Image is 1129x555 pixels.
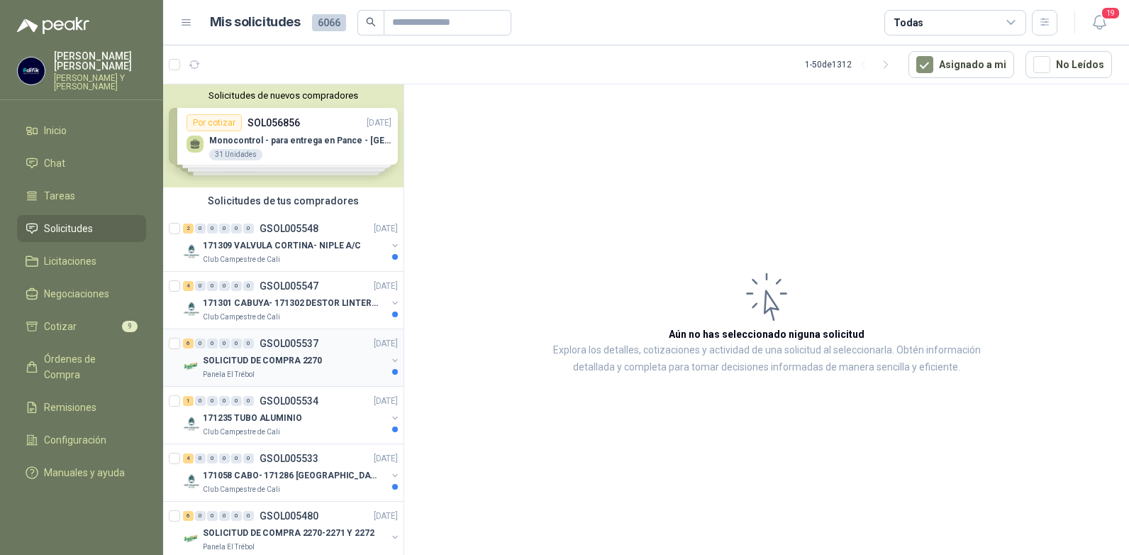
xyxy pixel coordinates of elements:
div: 0 [219,281,230,291]
span: Cotizar [44,319,77,334]
span: Manuales y ayuda [44,465,125,480]
p: [DATE] [374,222,398,236]
p: Club Campestre de Cali [203,427,280,438]
div: 0 [231,511,242,521]
div: 0 [195,454,206,463]
div: 0 [243,454,254,463]
a: 4 0 0 0 0 0 GSOL005533[DATE] Company Logo171058 CABO- 171286 [GEOGRAPHIC_DATA]Club Campestre de Cali [183,450,401,495]
div: 2 [183,224,194,233]
p: [DATE] [374,337,398,351]
div: 0 [219,454,230,463]
p: [DATE] [374,452,398,466]
div: 0 [231,396,242,406]
a: Manuales y ayuda [17,459,146,486]
div: 0 [243,396,254,406]
h1: Mis solicitudes [210,12,301,33]
p: SOLICITUD DE COMPRA 2270-2271 Y 2272 [203,527,374,540]
img: Logo peakr [17,17,89,34]
p: Explora los detalles, cotizaciones y actividad de una solicitud al seleccionarla. Obtén informaci... [546,342,987,376]
p: Panela El Trébol [203,542,255,553]
span: search [366,17,376,27]
div: 0 [243,339,254,348]
a: Solicitudes [17,215,146,242]
p: Club Campestre de Cali [203,312,280,323]
div: 0 [219,511,230,521]
span: Licitaciones [44,253,96,269]
div: 0 [195,224,206,233]
p: 171301 CABUYA- 171302 DESTOR LINTER- 171305 PINZA [203,297,379,310]
p: [DATE] [374,280,398,293]
span: Inicio [44,123,67,138]
p: Club Campestre de Cali [203,484,280,495]
h3: Aún no has seleccionado niguna solicitud [669,326,864,342]
div: 6 [183,339,194,348]
a: Tareas [17,182,146,209]
div: 0 [231,224,242,233]
img: Company Logo [183,473,200,490]
p: GSOL005537 [260,339,318,348]
span: Solicitudes [44,221,93,236]
p: [PERSON_NAME] Y [PERSON_NAME] [54,74,146,91]
a: Configuración [17,427,146,454]
div: 0 [219,224,230,233]
p: GSOL005548 [260,224,318,233]
div: 0 [195,511,206,521]
div: 0 [195,281,206,291]
p: GSOL005534 [260,396,318,406]
div: 0 [207,511,218,521]
p: GSOL005533 [260,454,318,463]
div: Todas [894,15,923,31]
div: 1 - 50 de 1312 [805,53,897,76]
div: 6 [183,511,194,521]
p: [PERSON_NAME] [PERSON_NAME] [54,51,146,71]
span: Tareas [44,188,75,204]
a: 4 0 0 0 0 0 GSOL005547[DATE] Company Logo171301 CABUYA- 171302 DESTOR LINTER- 171305 PINZAClub Ca... [183,277,401,323]
p: SOLICITUD DE COMPRA 2270 [203,354,322,368]
div: 0 [219,339,230,348]
a: Licitaciones [17,248,146,275]
button: Solicitudes de nuevos compradores [169,90,398,101]
div: 0 [195,396,206,406]
div: 0 [207,224,218,233]
div: 0 [243,511,254,521]
span: Órdenes de Compra [44,351,133,383]
div: 4 [183,281,194,291]
a: Chat [17,150,146,177]
a: Cotizar9 [17,313,146,340]
p: [DATE] [374,510,398,523]
div: 0 [207,281,218,291]
p: 171058 CABO- 171286 [GEOGRAPHIC_DATA] [203,469,379,483]
a: Inicio [17,117,146,144]
div: 4 [183,454,194,463]
a: 1 0 0 0 0 0 GSOL005534[DATE] Company Logo171235 TUBO ALUMINIOClub Campestre de Cali [183,392,401,438]
div: 0 [195,339,206,348]
div: Solicitudes de tus compradores [163,187,404,214]
div: 0 [231,281,242,291]
span: 9 [122,321,138,332]
img: Company Logo [183,243,200,260]
a: Remisiones [17,394,146,421]
p: GSOL005547 [260,281,318,291]
img: Company Logo [183,358,200,375]
span: 6066 [312,14,346,31]
img: Company Logo [18,57,45,84]
button: 19 [1086,10,1112,35]
div: 0 [207,454,218,463]
div: 1 [183,396,194,406]
span: Negociaciones [44,286,109,302]
p: Club Campestre de Cali [203,254,280,265]
img: Company Logo [183,530,200,547]
div: 0 [243,224,254,233]
span: Configuración [44,432,106,448]
p: 171235 TUBO ALUMINIO [203,412,302,425]
a: 2 0 0 0 0 0 GSOL005548[DATE] Company Logo171309 VALVULA CORTINA- NIPLE A/CClub Campestre de Cali [183,220,401,265]
a: Negociaciones [17,280,146,307]
div: 0 [219,396,230,406]
span: Remisiones [44,400,96,415]
a: 6 0 0 0 0 0 GSOL005480[DATE] Company LogoSOLICITUD DE COMPRA 2270-2271 Y 2272Panela El Trébol [183,507,401,553]
p: [DATE] [374,395,398,408]
button: Asignado a mi [908,51,1014,78]
img: Company Logo [183,300,200,317]
div: 0 [243,281,254,291]
img: Company Logo [183,415,200,432]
